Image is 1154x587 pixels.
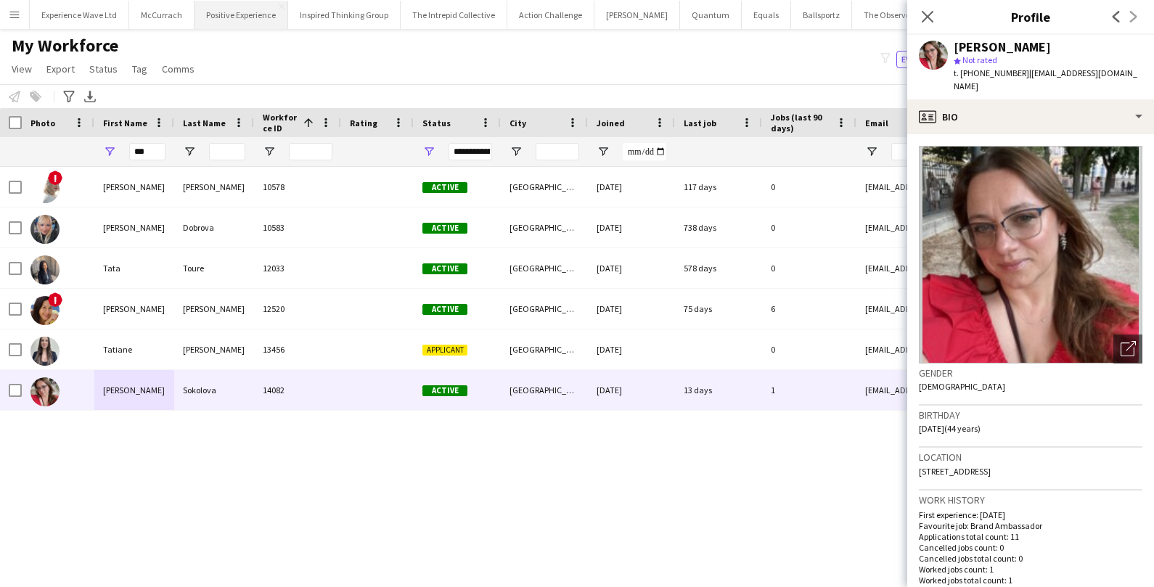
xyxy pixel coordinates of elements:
div: 0 [762,167,856,207]
span: Active [422,223,467,234]
span: t. [PHONE_NUMBER] [954,67,1029,78]
div: [EMAIL_ADDRESS][DOMAIN_NAME] [856,248,1147,288]
div: Sokolova [174,370,254,410]
div: [PERSON_NAME] [94,370,174,410]
div: 10583 [254,208,341,247]
span: Status [422,118,451,128]
div: 0 [762,208,856,247]
div: [EMAIL_ADDRESS][DOMAIN_NAME] [856,289,1147,329]
input: First Name Filter Input [129,143,165,160]
div: [GEOGRAPHIC_DATA] [501,248,588,288]
app-action-btn: Advanced filters [60,88,78,105]
span: Last Name [183,118,226,128]
div: [DATE] [588,329,675,369]
a: Tag [126,59,153,78]
span: [DATE] (44 years) [919,423,981,434]
div: Toure [174,248,254,288]
button: Everyone4,766 [896,51,969,68]
span: Applicant [422,345,467,356]
div: 6 [762,289,856,329]
p: Worked jobs total count: 1 [919,575,1142,586]
img: Tatyana Tymoshenko [30,174,60,203]
button: The Intrepid Collective [401,1,507,29]
span: Active [422,385,467,396]
div: 10578 [254,167,341,207]
span: Export [46,62,75,75]
h3: Location [919,451,1142,464]
div: [GEOGRAPHIC_DATA] [501,167,588,207]
div: [PERSON_NAME] [94,167,174,207]
button: Positive Experience [195,1,288,29]
span: ! [48,292,62,307]
div: 0 [762,248,856,288]
span: My Workforce [12,35,118,57]
span: [STREET_ADDRESS] [919,466,991,477]
div: 12033 [254,248,341,288]
div: Dobrova [174,208,254,247]
div: [PERSON_NAME] [954,41,1051,54]
div: [DATE] [588,167,675,207]
span: Status [89,62,118,75]
button: Ballsportz [791,1,852,29]
h3: Gender [919,366,1142,379]
span: View [12,62,32,75]
a: Status [83,59,123,78]
a: Export [41,59,81,78]
div: 14082 [254,370,341,410]
input: Email Filter Input [891,143,1138,160]
span: Comms [162,62,195,75]
div: 1 [762,370,856,410]
p: Favourite job: Brand Ambassador [919,520,1142,531]
div: [EMAIL_ADDRESS][DOMAIN_NAME] [856,370,1147,410]
span: First Name [103,118,147,128]
div: Open photos pop-in [1113,334,1142,364]
p: First experience: [DATE] [919,509,1142,520]
button: Open Filter Menu [510,145,523,158]
div: [DATE] [588,370,675,410]
span: Email [865,118,888,128]
div: 13 days [675,370,762,410]
img: Tatiane Vieira [30,337,60,366]
button: Quantum [680,1,742,29]
div: [DATE] [588,289,675,329]
div: [GEOGRAPHIC_DATA] [501,208,588,247]
button: Open Filter Menu [183,145,196,158]
div: [PERSON_NAME] [174,289,254,329]
input: Workforce ID Filter Input [289,143,332,160]
div: [GEOGRAPHIC_DATA] [501,370,588,410]
div: 0 [762,329,856,369]
div: [EMAIL_ADDRESS][DOMAIN_NAME] [856,167,1147,207]
span: Active [422,263,467,274]
span: Workforce ID [263,112,298,134]
img: Tatjana Sokolova [30,377,60,406]
div: [DATE] [588,248,675,288]
a: View [6,59,38,78]
button: McCurrach [129,1,195,29]
span: ! [48,171,62,185]
div: [PERSON_NAME] [94,289,174,329]
div: [PERSON_NAME] [94,208,174,247]
span: Not rated [962,54,997,65]
span: City [510,118,526,128]
span: Joined [597,118,625,128]
input: Joined Filter Input [623,143,666,160]
span: | [EMAIL_ADDRESS][DOMAIN_NAME] [954,67,1137,91]
p: Applications total count: 11 [919,531,1142,542]
button: Experience Wave Ltd [30,1,129,29]
span: Jobs (last 90 days) [771,112,830,134]
span: Rating [350,118,377,128]
app-action-btn: Export XLSX [81,88,99,105]
span: Active [422,304,467,315]
div: 738 days [675,208,762,247]
img: Tatiana Dobrova [30,215,60,244]
button: Inspired Thinking Group [288,1,401,29]
div: [PERSON_NAME] [174,167,254,207]
button: Action Challenge [507,1,594,29]
p: Worked jobs count: 1 [919,564,1142,575]
img: Tatyana Bondar [30,296,60,325]
div: 12520 [254,289,341,329]
button: Open Filter Menu [263,145,276,158]
div: [PERSON_NAME] [174,329,254,369]
h3: Profile [907,7,1154,26]
input: Last Name Filter Input [209,143,245,160]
